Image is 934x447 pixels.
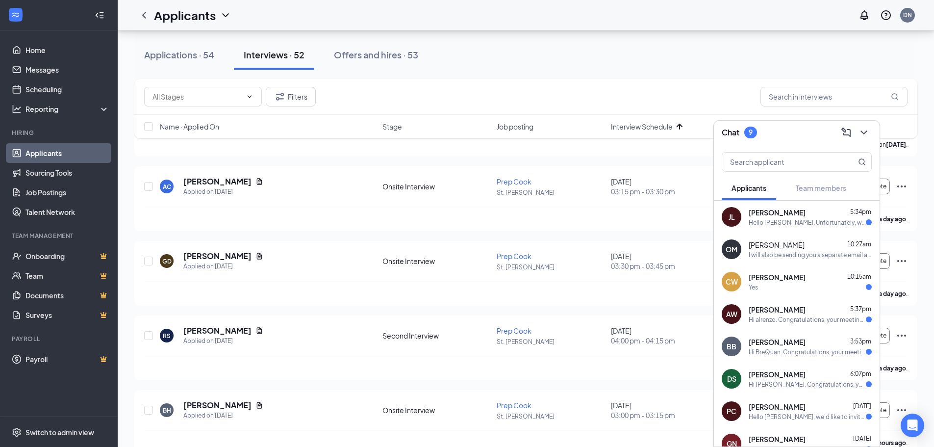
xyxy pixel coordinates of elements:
[879,365,906,372] b: a day ago
[749,337,806,347] span: [PERSON_NAME]
[850,305,871,313] span: 5:37pm
[838,125,854,140] button: ComposeMessage
[722,153,838,171] input: Search applicant
[611,410,719,420] span: 03:00 pm - 03:15 pm
[749,283,758,291] div: Yes
[901,414,924,437] div: Open Intercom Messenger
[255,327,263,335] svg: Document
[497,401,531,410] span: Prep Cook
[12,427,22,437] svg: Settings
[674,121,685,132] svg: ArrowUp
[25,305,109,325] a: SurveysCrown
[154,7,216,24] h1: Applicants
[853,435,871,442] span: [DATE]
[266,87,316,106] button: Filter Filters
[497,412,605,421] p: St. [PERSON_NAME]
[880,9,892,21] svg: QuestionInfo
[497,326,531,335] span: Prep Cook
[858,127,870,138] svg: ChevronDown
[497,122,533,131] span: Job posting
[874,439,906,447] b: 3 hours ago
[749,316,866,324] div: Hi alrenzo. Congratulations, your meeting with [PERSON_NAME] Japanese Steakhouse - [US_STATE] for...
[274,91,286,103] svg: Filter
[727,374,736,384] div: DS
[162,257,172,265] div: GD
[896,404,908,416] svg: Ellipses
[25,183,109,202] a: Job Postings
[853,402,871,410] span: [DATE]
[183,411,263,421] div: Applied on [DATE]
[12,335,107,343] div: Payroll
[382,331,491,341] div: Second Interview
[497,252,531,261] span: Prep Cook
[749,218,866,227] div: Hello [PERSON_NAME]. Unfortunately, we had to reschedule your meeting with [PERSON_NAME] Japanese...
[138,9,150,21] svg: ChevronLeft
[95,10,104,20] svg: Collapse
[183,400,252,411] h5: [PERSON_NAME]
[840,127,852,138] svg: ComposeMessage
[382,122,402,131] span: Stage
[183,251,252,262] h5: [PERSON_NAME]
[760,87,908,106] input: Search in interviews
[726,244,737,254] div: OM
[749,251,872,259] div: I will also be sending you a separate email about filling out the Predictive Index assessment. Pl...
[183,262,263,271] div: Applied on [DATE]
[25,202,109,222] a: Talent Network
[611,122,673,131] span: Interview Schedule
[729,212,735,222] div: JL
[25,427,94,437] div: Switch to admin view
[497,338,605,346] p: St. [PERSON_NAME]
[727,406,736,416] div: PC
[152,91,242,102] input: All Stages
[12,232,107,240] div: Team Management
[220,9,231,21] svg: ChevronDown
[726,277,738,287] div: CW
[850,208,871,215] span: 5:34pm
[25,40,109,60] a: Home
[856,125,872,140] button: ChevronDown
[903,11,912,19] div: DN
[749,402,806,412] span: [PERSON_NAME]
[25,266,109,286] a: TeamCrown
[382,256,491,266] div: Onsite Interview
[334,49,418,61] div: Offers and hires · 53
[183,176,252,187] h5: [PERSON_NAME]
[255,252,263,260] svg: Document
[611,336,719,345] span: 04:00 pm - 04:15 pm
[163,332,171,340] div: RS
[611,177,719,196] div: [DATE]
[244,49,304,61] div: Interviews · 52
[255,178,263,185] svg: Document
[896,330,908,342] svg: Ellipses
[611,251,719,271] div: [DATE]
[25,349,109,369] a: PayrollCrown
[255,401,263,409] svg: Document
[497,263,605,271] p: St. [PERSON_NAME]
[749,413,866,421] div: Hello [PERSON_NAME], we'd like to invite you to a meeting with [PERSON_NAME] Japanese Steakhouse ...
[611,261,719,271] span: 03:30 pm - 03:45 pm
[722,127,739,138] h3: Chat
[749,305,806,315] span: [PERSON_NAME]
[732,184,766,192] span: Applicants
[160,122,219,131] span: Name · Applied On
[382,182,491,191] div: Onsite Interview
[183,187,263,197] div: Applied on [DATE]
[879,215,906,223] b: a day ago
[858,158,866,166] svg: MagnifyingGlass
[25,286,109,305] a: DocumentsCrown
[25,143,109,163] a: Applicants
[611,400,719,420] div: [DATE]
[879,290,906,297] b: a day ago
[850,370,871,377] span: 6:07pm
[497,188,605,197] p: St. [PERSON_NAME]
[25,60,109,79] a: Messages
[796,184,846,192] span: Team members
[611,186,719,196] span: 03:15 pm - 03:30 pm
[382,405,491,415] div: Onsite Interview
[183,325,252,336] h5: [PERSON_NAME]
[163,406,171,415] div: BH
[25,79,109,99] a: Scheduling
[749,348,866,356] div: Hi BreQuan. Congratulations, your meeting with [PERSON_NAME] Japanese Steakhouse - [US_STATE] for...
[847,240,871,248] span: 10:27am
